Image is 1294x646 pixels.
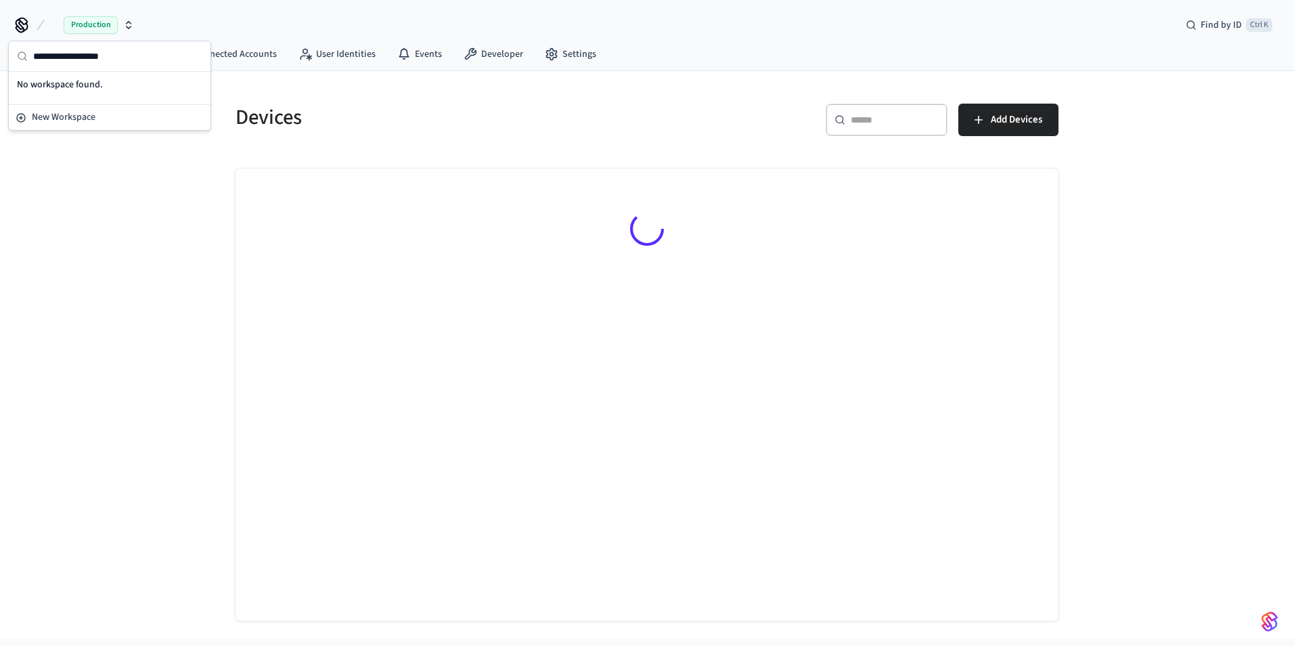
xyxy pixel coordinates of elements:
[236,104,639,131] h5: Devices
[1246,18,1272,32] span: Ctrl K
[32,110,95,125] span: New Workspace
[991,111,1042,129] span: Add Devices
[165,42,288,66] a: Connected Accounts
[10,106,209,129] button: New Workspace
[12,75,208,96] div: No workspace found.
[958,104,1058,136] button: Add Devices
[1201,18,1242,32] span: Find by ID
[64,16,118,34] span: Production
[1175,13,1283,37] div: Find by IDCtrl K
[534,42,607,66] a: Settings
[453,42,534,66] a: Developer
[288,42,386,66] a: User Identities
[1262,611,1278,632] img: SeamLogoGradient.69752ec5.svg
[386,42,453,66] a: Events
[9,99,210,104] div: Suggestions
